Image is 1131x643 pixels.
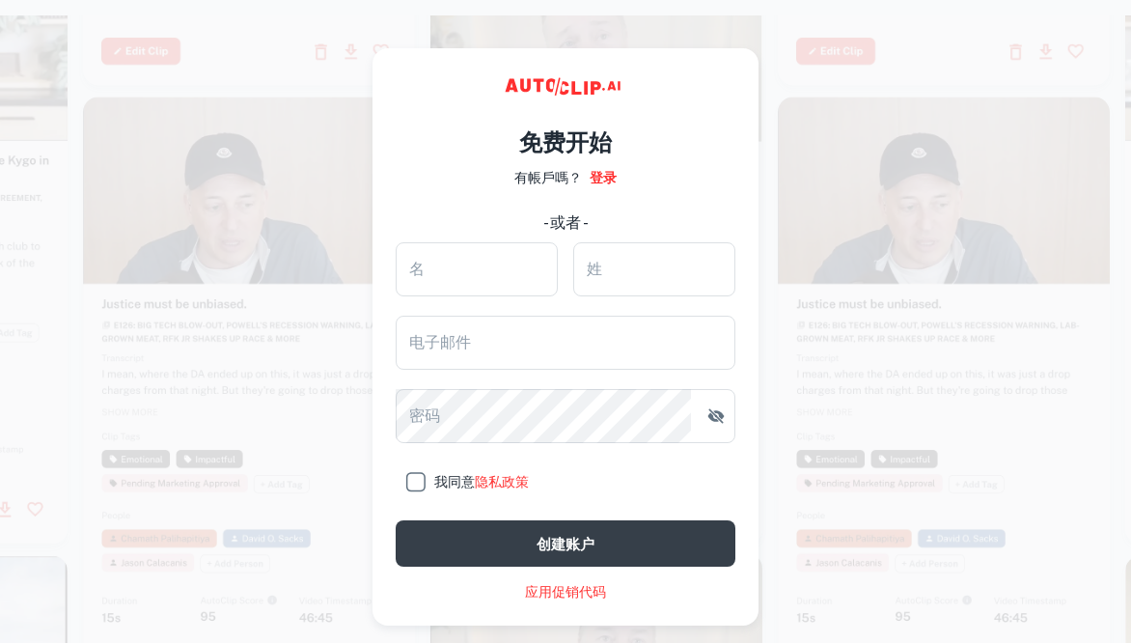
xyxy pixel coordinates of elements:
[537,536,594,552] font: 创建账户
[434,474,475,489] font: 我同意
[396,520,735,567] button: 创建账户
[475,474,529,489] a: 隐私政策
[514,170,582,185] font: 有帳戶嗎？
[590,167,617,188] a: 登录
[543,213,589,232] font: - 或者 -
[519,128,612,155] font: 免费开始
[525,584,606,600] font: 应用促销代码
[590,170,617,185] font: 登录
